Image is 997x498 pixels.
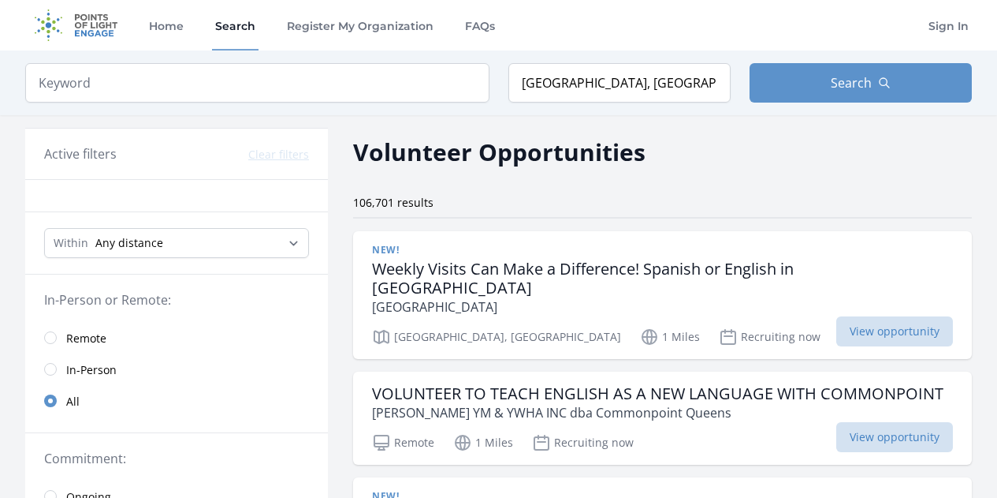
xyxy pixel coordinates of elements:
p: 1 Miles [640,328,700,346]
a: Remote [25,322,328,354]
p: Recruiting now [532,433,634,452]
a: New! Weekly Visits Can Make a Difference! Spanish or English in [GEOGRAPHIC_DATA] [GEOGRAPHIC_DAT... [353,231,972,359]
span: 106,701 results [353,195,433,210]
p: [PERSON_NAME] YM & YWHA INC dba Commonpoint Queens [372,403,943,422]
h3: Weekly Visits Can Make a Difference! Spanish or English in [GEOGRAPHIC_DATA] [372,260,953,298]
input: Location [508,63,731,103]
input: Keyword [25,63,489,103]
select: Search Radius [44,228,309,258]
legend: Commitment: [44,449,309,468]
span: In-Person [66,362,117,378]
p: Recruiting now [719,328,820,346]
span: View opportunity [836,422,953,452]
span: View opportunity [836,316,953,346]
a: VOLUNTEER TO TEACH ENGLISH AS A NEW LANGUAGE WITH COMMONPOINT [PERSON_NAME] YM & YWHA INC dba Com... [353,372,972,465]
span: Remote [66,331,106,346]
a: All [25,385,328,417]
span: Search [831,73,872,92]
button: Clear filters [248,147,309,163]
button: Search [750,63,972,103]
h3: VOLUNTEER TO TEACH ENGLISH AS A NEW LANGUAGE WITH COMMONPOINT [372,384,943,403]
h2: Volunteer Opportunities [353,134,645,170]
legend: In-Person or Remote: [44,290,309,309]
p: Remote [372,433,434,452]
h3: Active filters [44,144,117,163]
p: 1 Miles [453,433,513,452]
span: New! [372,244,399,256]
a: In-Person [25,354,328,385]
span: All [66,394,80,410]
p: [GEOGRAPHIC_DATA], [GEOGRAPHIC_DATA] [372,328,621,346]
p: [GEOGRAPHIC_DATA] [372,298,953,316]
